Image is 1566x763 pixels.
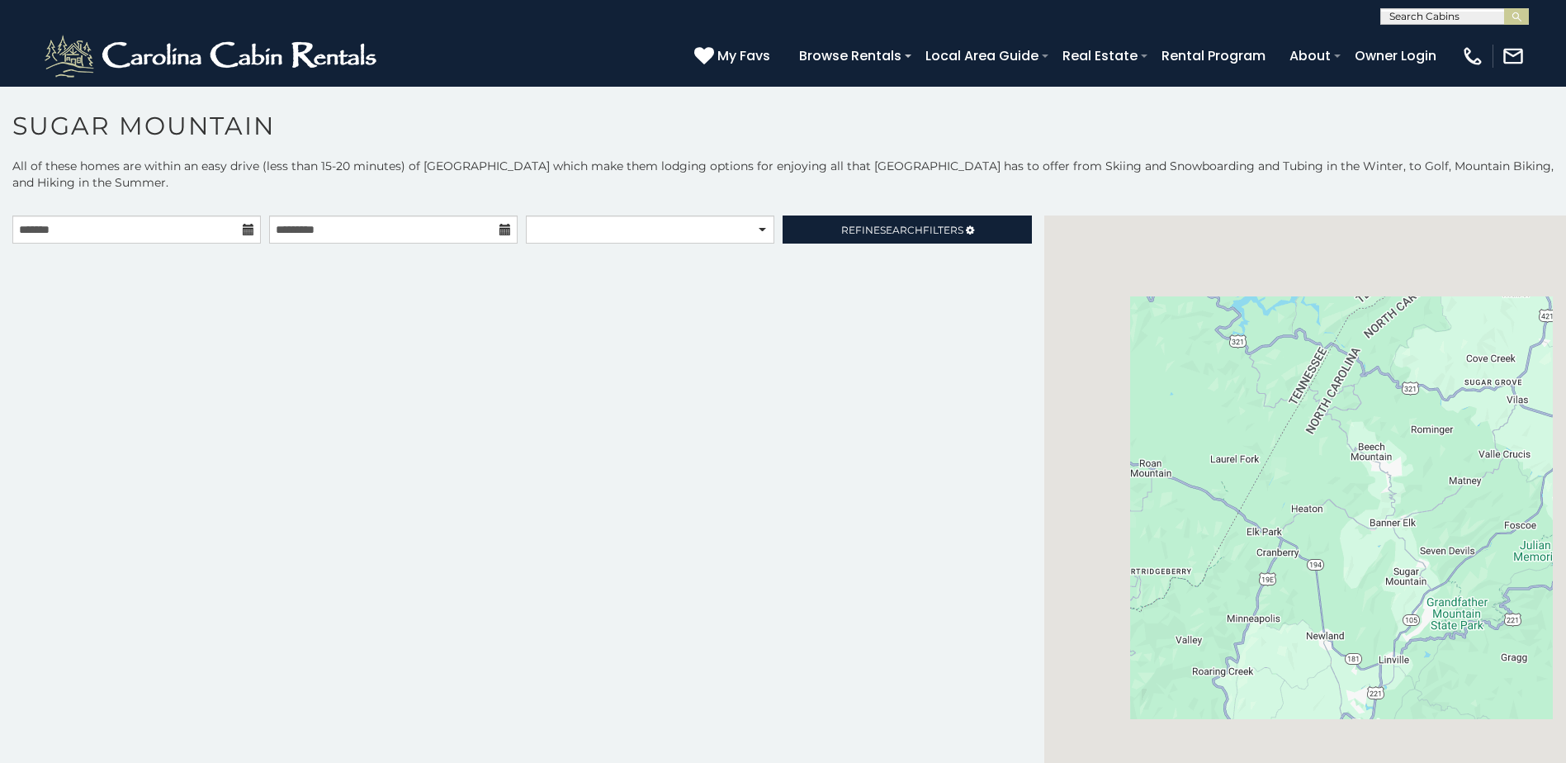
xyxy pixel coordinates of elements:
[41,31,384,81] img: White-1-2.png
[880,224,923,236] span: Search
[694,45,774,67] a: My Favs
[717,45,770,66] span: My Favs
[917,41,1047,70] a: Local Area Guide
[1153,41,1274,70] a: Rental Program
[783,216,1031,244] a: RefineSearchFilters
[1346,41,1445,70] a: Owner Login
[1281,41,1339,70] a: About
[1461,45,1484,68] img: phone-regular-white.png
[841,224,963,236] span: Refine Filters
[791,41,910,70] a: Browse Rentals
[1502,45,1525,68] img: mail-regular-white.png
[1054,41,1146,70] a: Real Estate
